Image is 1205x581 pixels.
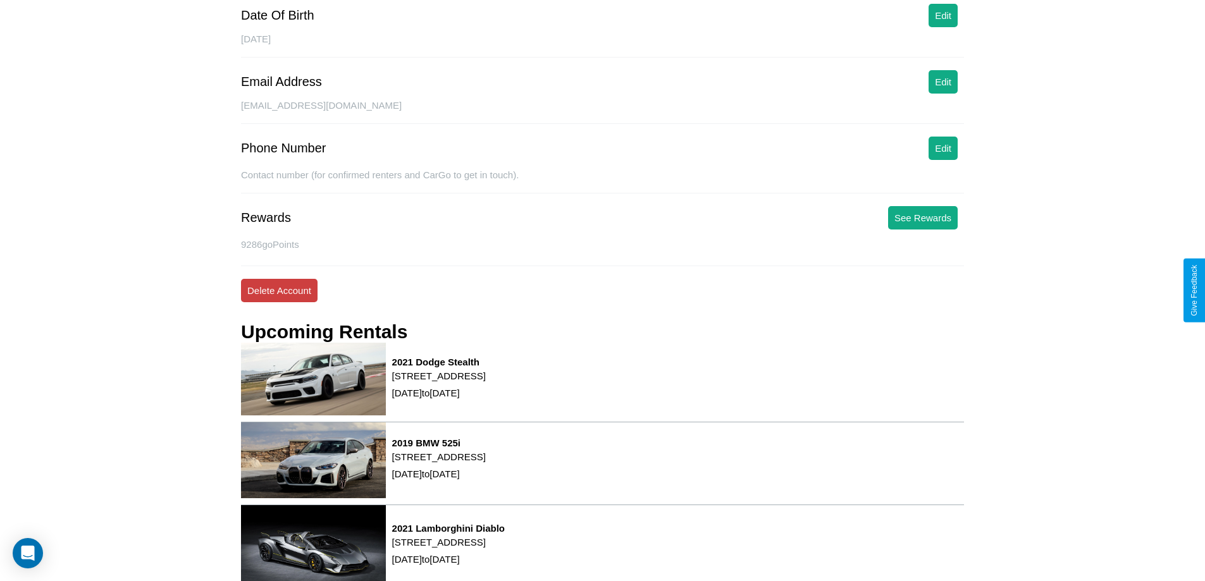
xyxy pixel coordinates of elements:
h3: 2021 Dodge Stealth [392,357,486,367]
p: [STREET_ADDRESS] [392,534,505,551]
p: 9286 goPoints [241,236,964,253]
div: Rewards [241,211,291,225]
button: See Rewards [888,206,958,229]
div: Open Intercom Messenger [13,538,43,568]
p: [STREET_ADDRESS] [392,448,486,465]
div: [EMAIL_ADDRESS][DOMAIN_NAME] [241,100,964,124]
div: Give Feedback [1190,265,1199,316]
p: [DATE] to [DATE] [392,384,486,401]
div: Email Address [241,75,322,89]
button: Delete Account [241,279,318,302]
p: [DATE] to [DATE] [392,551,505,568]
p: [STREET_ADDRESS] [392,367,486,384]
button: Edit [929,4,958,27]
button: Edit [929,70,958,94]
button: Edit [929,137,958,160]
div: Phone Number [241,141,326,156]
div: Contact number (for confirmed renters and CarGo to get in touch). [241,169,964,193]
div: Date Of Birth [241,8,314,23]
img: rental [241,422,386,498]
div: [DATE] [241,34,964,58]
h3: Upcoming Rentals [241,321,407,343]
p: [DATE] to [DATE] [392,465,486,482]
h3: 2021 Lamborghini Diablo [392,523,505,534]
img: rental [241,343,386,415]
h3: 2019 BMW 525i [392,437,486,448]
